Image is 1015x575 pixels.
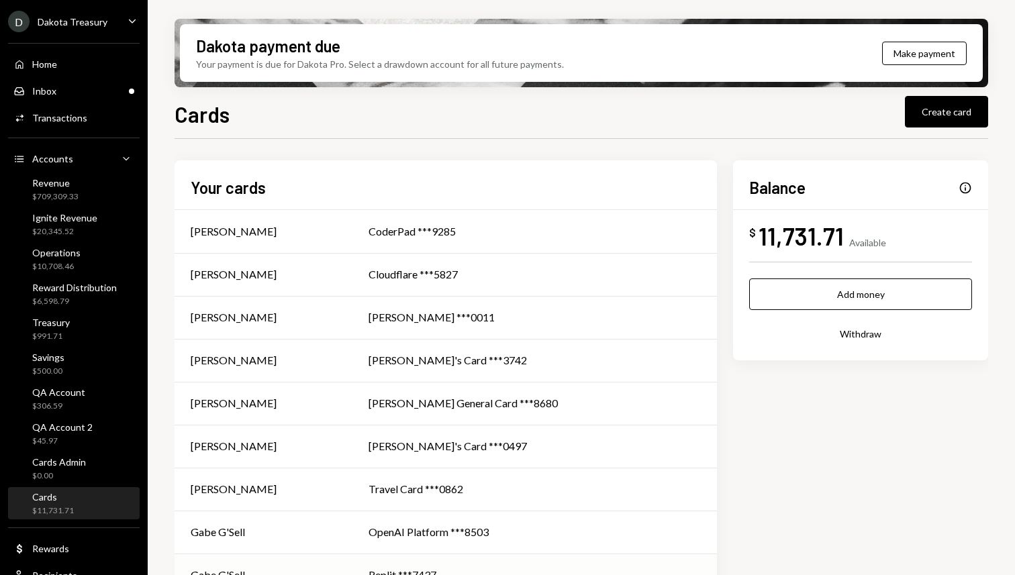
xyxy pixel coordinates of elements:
a: Rewards [8,536,140,560]
div: [PERSON_NAME] ***0011 [369,309,701,325]
button: Create card [905,96,988,127]
a: QA Account$306.59 [8,382,140,415]
div: Revenue [32,177,79,189]
div: Cards [32,491,74,503]
a: Cards Admin$0.00 [8,452,140,484]
h1: Cards [175,101,230,127]
div: D [8,11,30,32]
button: Add money [749,278,972,310]
div: $10,708.46 [32,261,81,272]
div: [PERSON_NAME] [191,352,277,368]
div: [PERSON_NAME]'s Card ***3742 [369,352,701,368]
a: Cards$11,731.71 [8,487,140,519]
div: Savings [32,352,64,363]
button: Withdraw [749,318,972,350]
div: Accounts [32,153,73,164]
div: [PERSON_NAME] [191,223,277,240]
div: $500.00 [32,366,64,377]
div: CoderPad ***9285 [369,223,701,240]
div: $6,598.79 [32,296,117,307]
div: [PERSON_NAME] [191,438,277,454]
div: QA Account [32,386,85,398]
div: Operations [32,247,81,258]
a: Reward Distribution$6,598.79 [8,278,140,310]
div: Ignite Revenue [32,212,97,223]
a: QA Account 2$45.97 [8,417,140,450]
div: Reward Distribution [32,282,117,293]
h2: Your cards [191,176,266,199]
a: Transactions [8,105,140,129]
a: Operations$10,708.46 [8,243,140,275]
div: $709,309.33 [32,191,79,203]
div: Inbox [32,85,56,97]
div: [PERSON_NAME]'s Card ***0497 [369,438,701,454]
div: 11,731.71 [759,221,844,251]
div: [PERSON_NAME] [191,266,277,282]
a: Home [8,52,140,76]
div: Cloudflare ***5827 [369,266,701,282]
div: Available [849,237,886,248]
div: Gabe G'Sell [191,524,245,540]
a: Inbox [8,79,140,103]
div: $11,731.71 [32,505,74,517]
div: [PERSON_NAME] General Card ***8680 [369,395,701,411]
div: Transactions [32,112,87,123]
div: Treasury [32,317,70,328]
div: OpenAI Platform ***8503 [369,524,701,540]
a: Savings$500.00 [8,348,140,380]
div: [PERSON_NAME] [191,309,277,325]
a: Revenue$709,309.33 [8,173,140,205]
a: Accounts [8,146,140,170]
div: $45.97 [32,435,93,447]
div: Rewards [32,543,69,554]
div: QA Account 2 [32,421,93,433]
a: Treasury$991.71 [8,313,140,345]
div: [PERSON_NAME] [191,481,277,497]
div: $306.59 [32,401,85,412]
div: $20,345.52 [32,226,97,238]
button: Make payment [882,42,967,65]
div: Home [32,58,57,70]
div: [PERSON_NAME] [191,395,277,411]
div: Travel Card ***0862 [369,481,701,497]
div: Cards Admin [32,456,86,468]
div: Your payment is due for Dakota Pro. Select a drawdown account for all future payments. [196,57,564,71]
div: $991.71 [32,331,70,342]
div: Dakota Treasury [38,16,107,28]
h2: Balance [749,176,806,199]
a: Ignite Revenue$20,345.52 [8,208,140,240]
div: $ [749,226,756,240]
div: Dakota payment due [196,35,340,57]
div: $0.00 [32,470,86,482]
